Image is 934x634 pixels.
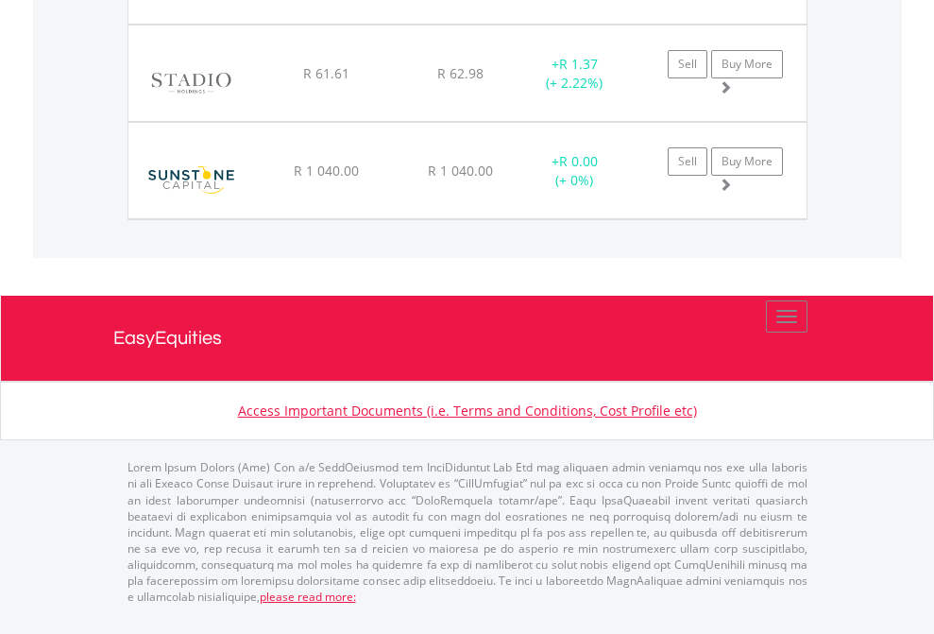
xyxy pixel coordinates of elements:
a: Buy More [711,147,783,176]
span: R 1.37 [559,55,598,73]
span: R 1 040.00 [294,162,359,180]
img: EQU.ZA.SDO.png [138,49,245,116]
a: Sell [668,147,707,176]
span: R 62.98 [437,64,484,82]
span: R 1 040.00 [428,162,493,180]
img: EQU.ZA.SCL124.png [138,146,245,214]
a: please read more: [260,589,356,605]
a: Buy More [711,50,783,78]
div: + (+ 0%) [516,152,634,190]
span: R 61.61 [303,64,349,82]
div: + (+ 2.22%) [516,55,634,93]
p: Lorem Ipsum Dolors (Ame) Con a/e SeddOeiusmod tem InciDiduntut Lab Etd mag aliquaen admin veniamq... [127,459,807,605]
a: Access Important Documents (i.e. Terms and Conditions, Cost Profile etc) [238,402,697,420]
span: R 0.00 [559,152,598,170]
a: Sell [668,50,707,78]
a: EasyEquities [113,296,822,381]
